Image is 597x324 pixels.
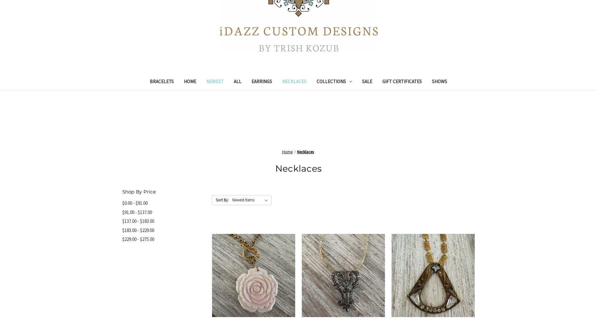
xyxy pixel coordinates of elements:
a: $183.00 - $229.00 [122,226,205,235]
a: Shows [427,75,452,90]
a: $137.00 - $183.00 [122,217,205,226]
a: Gift Certificates [377,75,427,90]
a: Bracelets [145,75,179,90]
a: Home [179,75,201,90]
a: Sale [357,75,377,90]
label: Sort By: [212,195,229,205]
a: Collections [312,75,357,90]
nav: Breadcrumb [122,149,475,155]
a: Necklaces [277,75,312,90]
a: $0.00 - $91.00 [122,199,205,208]
a: Necklaces [297,149,314,155]
h1: Necklaces [122,162,475,175]
img: Art Deco Gemstone [302,234,385,317]
h5: Shop By Price [122,188,205,196]
img: Art Deco Luxe [392,234,475,317]
a: Earrings [247,75,277,90]
img: Pink Conch Flower [212,234,295,317]
a: Home [282,149,293,155]
a: $229.00 - $275.00 [122,235,205,244]
a: $91.00 - $137.00 [122,208,205,217]
a: All [229,75,247,90]
a: Newest [201,75,229,90]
